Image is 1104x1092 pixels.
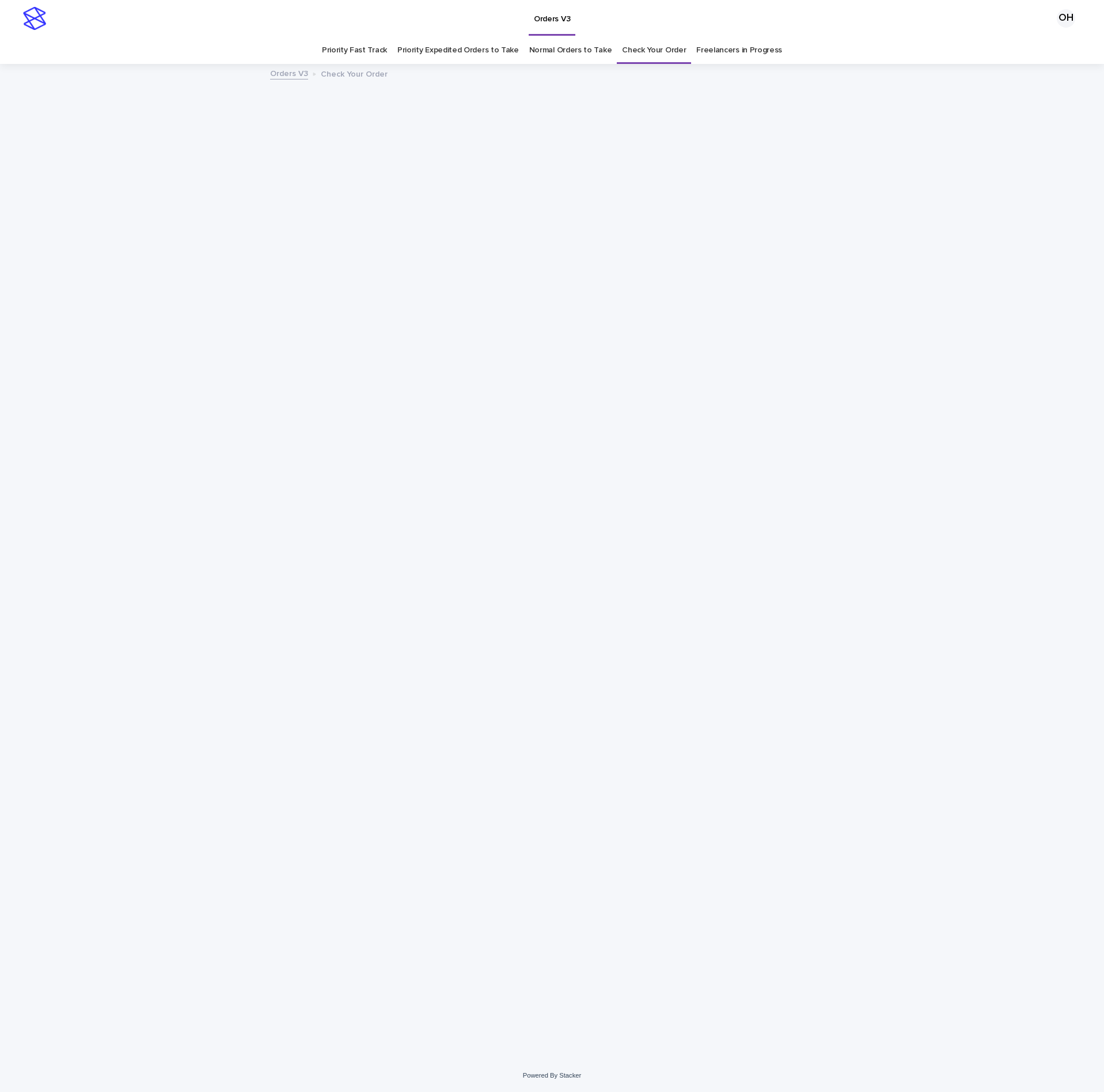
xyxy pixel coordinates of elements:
[523,1072,581,1079] a: Powered By Stacker
[397,37,519,64] a: Priority Expedited Orders to Take
[321,67,388,79] p: Check Your Order
[270,66,308,79] a: Orders V3
[622,37,686,64] a: Check Your Order
[529,37,612,64] a: Normal Orders to Take
[322,37,387,64] a: Priority Fast Track
[1057,9,1075,28] div: OH
[696,37,782,64] a: Freelancers in Progress
[23,7,46,30] img: stacker-logo-s-only.png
